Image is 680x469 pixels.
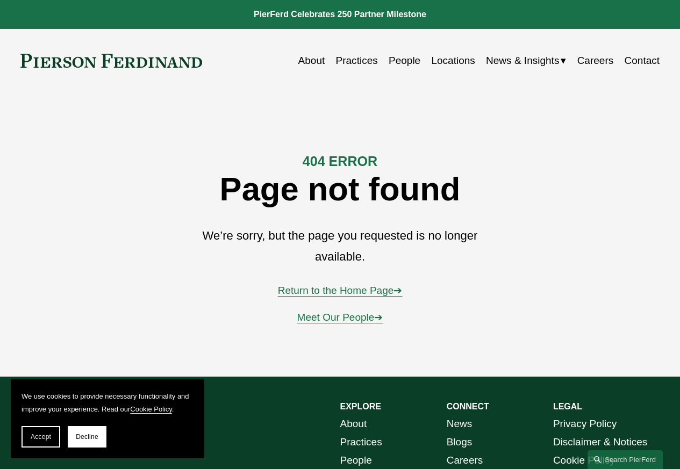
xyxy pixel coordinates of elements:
[130,405,172,413] a: Cookie Policy
[297,312,383,323] a: Meet Our People➔
[340,433,382,451] a: Practices
[577,50,614,71] a: Careers
[127,170,553,208] h1: Page not found
[553,433,647,451] a: Disclaimer & Notices
[447,433,473,451] a: Blogs
[486,52,559,70] span: News & Insights
[431,50,475,71] a: Locations
[22,426,60,448] button: Accept
[31,433,51,441] span: Accept
[76,433,98,441] span: Decline
[374,312,383,323] span: ➔
[625,50,660,71] a: Contact
[336,50,378,71] a: Practices
[447,402,489,411] strong: CONNECT
[553,402,582,411] strong: LEGAL
[393,285,402,296] span: ➔
[486,50,566,71] a: folder dropdown
[340,415,367,433] a: About
[553,415,617,433] a: Privacy Policy
[447,415,473,433] a: News
[278,285,403,296] a: Return to the Home Page➔
[588,450,663,469] a: Search this site
[22,390,194,415] p: We use cookies to provide necessary functionality and improve your experience. Read our .
[298,50,325,71] a: About
[180,225,500,268] p: We’re sorry, but the page you requested is no longer available.
[389,50,420,71] a: People
[11,379,204,458] section: Cookie banner
[68,426,106,448] button: Decline
[340,402,381,411] strong: EXPLORE
[303,154,377,169] strong: 404 ERROR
